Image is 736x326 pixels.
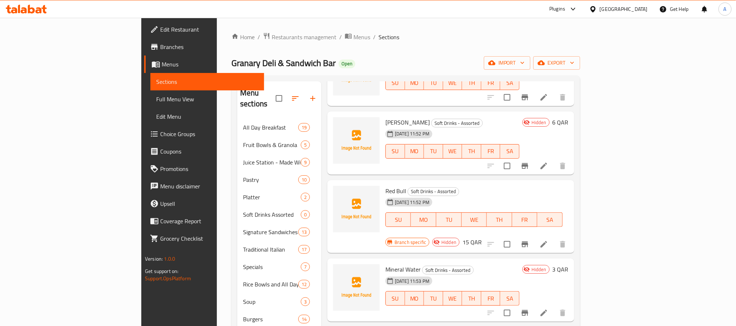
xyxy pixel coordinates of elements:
button: TU [436,212,462,227]
a: Sections [150,73,264,90]
button: FR [512,212,538,227]
div: items [298,280,310,289]
button: delete [554,304,571,322]
button: MO [405,76,424,90]
div: Specials7 [237,258,322,276]
span: 13 [299,229,310,236]
button: SU [385,144,405,159]
a: Support.OpsPlatform [145,274,191,283]
span: SA [503,78,517,88]
div: Traditional Italian17 [237,241,322,258]
button: TH [462,144,481,159]
span: Sections [379,33,399,41]
button: Add section [304,90,322,107]
span: Signature Sandwiches [243,228,298,236]
div: Rice Bowls and All Day Lunch12 [237,276,322,293]
span: FR [484,146,498,156]
div: items [301,297,310,306]
button: Branch-specific-item [516,89,534,106]
span: Menu disclaimer [160,182,258,191]
button: TU [424,144,443,159]
span: Mineral Water [385,264,421,275]
button: export [533,56,580,70]
a: Upsell [144,195,264,212]
div: Pastry10 [237,171,322,188]
div: Juice Station - Made With 100% Fresh Fruit & Veg. Blitzed Up Per Order9 [237,154,322,171]
span: WE [465,215,484,225]
button: FR [481,291,501,306]
span: Soft Drinks Assorted [243,210,301,219]
span: TH [465,78,478,88]
span: Edit Menu [156,112,258,121]
span: Upsell [160,199,258,208]
button: TH [462,76,481,90]
a: Edit menu item [539,309,548,317]
div: Soft Drinks - Assorted [431,119,483,127]
span: TH [490,215,509,225]
span: 0 [301,211,310,218]
a: Edit menu item [539,240,548,249]
span: 12 [299,281,310,288]
span: Menus [353,33,370,41]
button: Branch-specific-item [516,157,534,175]
span: TU [427,293,440,304]
button: import [484,56,530,70]
span: Traditional Italian [243,245,298,254]
span: Menus [162,60,258,69]
span: A [724,5,727,13]
span: 9 [301,159,310,166]
a: Promotions [144,160,264,178]
span: 3 [301,298,310,305]
span: Soft Drinks - Assorted [432,119,482,127]
span: SU [389,293,402,304]
span: Open [339,61,355,67]
div: Soft Drinks - Assorted [422,266,474,274]
div: Soft Drinks Assorted0 [237,206,322,223]
span: Select to update [500,237,515,252]
button: Branch-specific-item [516,304,534,322]
span: 7 [301,264,310,270]
span: 10 [299,176,310,183]
button: TH [462,291,481,306]
button: FR [481,144,501,159]
span: SU [389,146,402,156]
a: Menu disclaimer [144,178,264,195]
span: 14 [299,316,310,323]
button: TU [424,76,443,90]
span: Select to update [500,158,515,174]
span: WE [446,78,460,88]
span: Restaurants management [272,33,336,41]
span: Pastry [243,175,298,184]
span: Soft Drinks - Assorted [422,266,473,274]
div: Platter2 [237,188,322,206]
img: Mineral Water [333,264,380,311]
a: Edit menu item [539,162,548,170]
a: Grocery Checklist [144,230,264,247]
span: Coverage Report [160,217,258,225]
span: WE [446,293,460,304]
button: WE [462,212,487,227]
span: 1.0.0 [164,254,175,264]
span: TU [439,215,459,225]
div: Soft Drinks - Assorted [408,187,459,196]
span: import [490,58,525,68]
button: delete [554,236,571,253]
span: 17 [299,246,310,253]
button: MO [411,212,436,227]
div: items [301,140,310,149]
span: MO [408,293,421,304]
a: Edit menu item [539,93,548,102]
div: Fruit Bowls & Granola5 [237,136,322,154]
a: Choice Groups [144,125,264,143]
span: Rice Bowls and All Day Lunch [243,280,298,289]
div: items [298,315,310,323]
span: Hidden [529,266,549,273]
a: Edit Menu [150,108,264,125]
span: Grocery Checklist [160,234,258,243]
span: MO [408,146,421,156]
span: 5 [301,142,310,148]
button: FR [481,76,501,90]
span: export [539,58,574,68]
span: [DATE] 11:53 PM [392,278,432,285]
a: Full Menu View [150,90,264,108]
